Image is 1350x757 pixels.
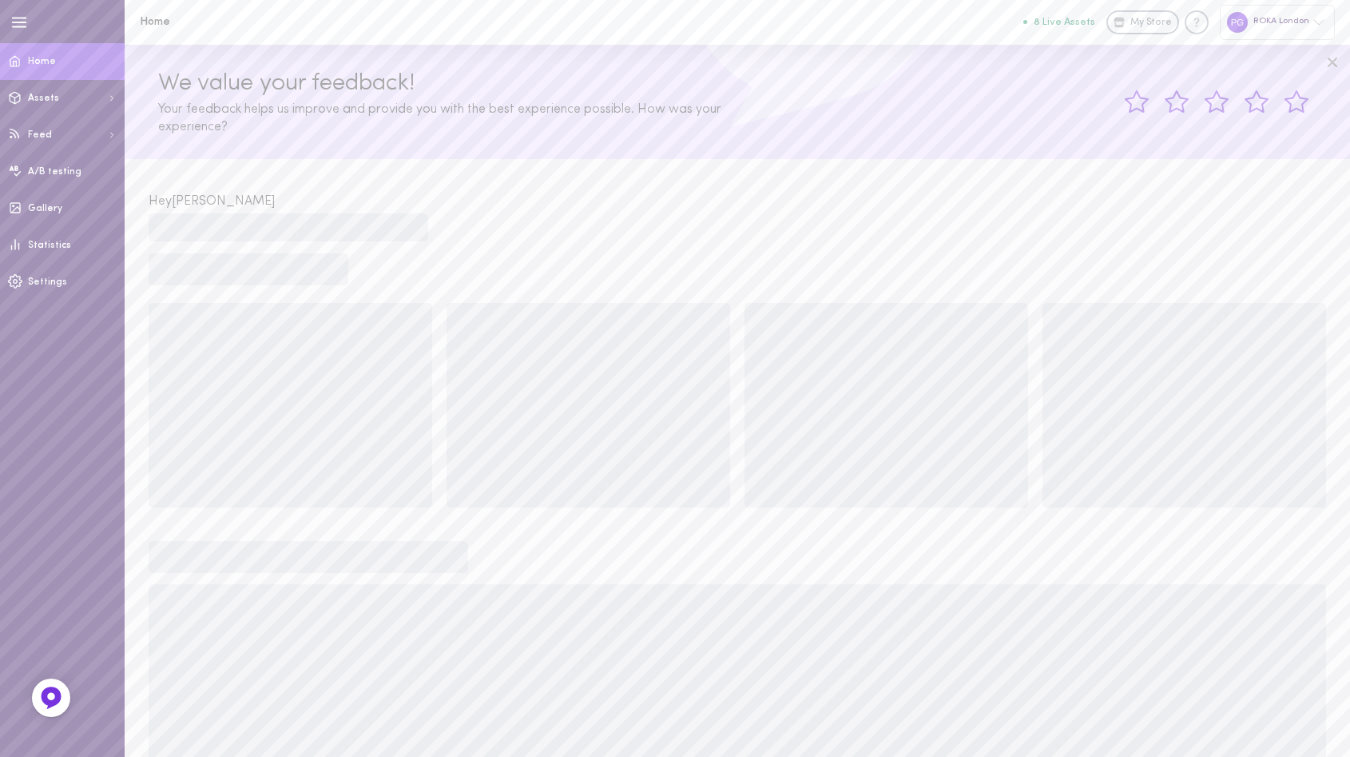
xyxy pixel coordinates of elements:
[1220,5,1335,39] div: ROKA London
[158,71,415,96] span: We value your feedback!
[1185,10,1209,34] div: Knowledge center
[140,16,403,28] h1: Home
[28,277,67,287] span: Settings
[1023,17,1106,28] a: 8 Live Assets
[149,195,275,208] span: Hey [PERSON_NAME]
[28,94,59,103] span: Assets
[28,204,62,213] span: Gallery
[28,57,56,66] span: Home
[28,241,71,250] span: Statistics
[39,686,63,710] img: Feedback Button
[1130,16,1172,30] span: My Store
[28,167,81,177] span: A/B testing
[1023,17,1095,27] button: 8 Live Assets
[158,103,721,133] span: Your feedback helps us improve and provide you with the best experience possible. How was your ex...
[28,130,52,140] span: Feed
[1106,10,1179,34] a: My Store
